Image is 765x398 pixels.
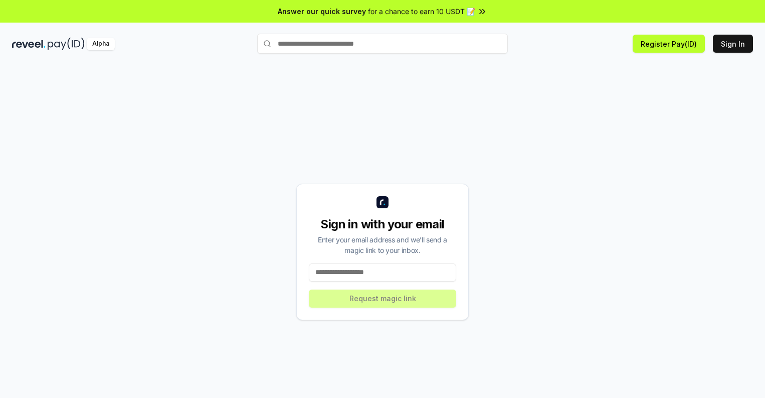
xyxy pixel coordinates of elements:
img: logo_small [376,196,389,208]
div: Enter your email address and we’ll send a magic link to your inbox. [309,234,456,255]
div: Sign in with your email [309,216,456,232]
img: reveel_dark [12,38,46,50]
button: Register Pay(ID) [633,35,705,53]
span: for a chance to earn 10 USDT 📝 [368,6,475,17]
div: Alpha [87,38,115,50]
span: Answer our quick survey [278,6,366,17]
button: Sign In [713,35,753,53]
img: pay_id [48,38,85,50]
